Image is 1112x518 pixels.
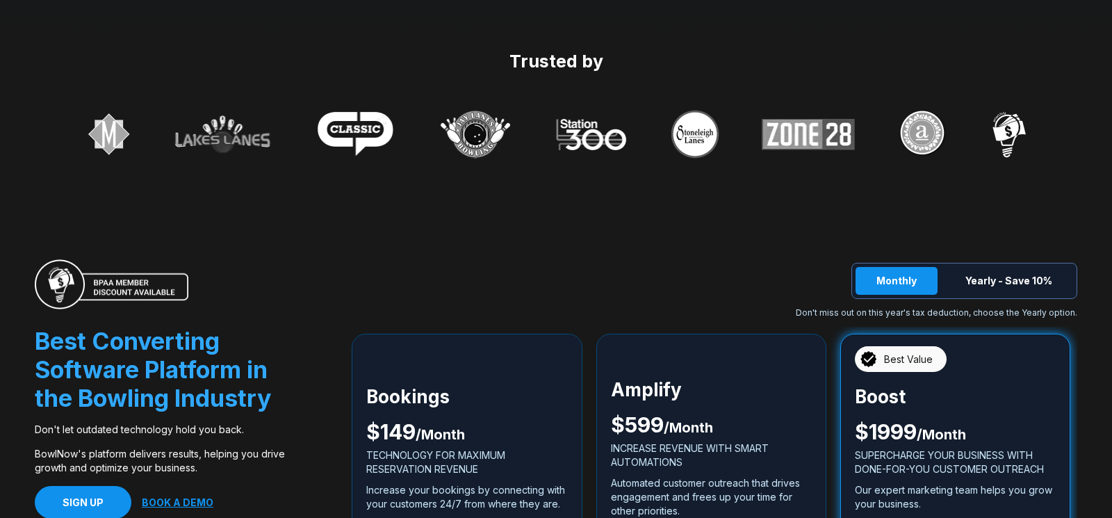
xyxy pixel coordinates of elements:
[509,54,603,68] span: Trusted by
[856,267,938,295] button: Monthly
[611,383,812,397] p: Amplify
[552,115,629,154] img: Station 300 logo
[855,390,1056,404] p: Boost
[855,483,1056,511] p: Our expert marketing team helps you grow your business.
[611,442,812,469] p: INCREASE REVENUE WITH SMART AUTOMATIONS
[990,110,1028,159] img: Smart Buy Logo
[796,306,1077,320] p: Don't miss out on this year's tax deduction, choose the Yearly option.
[35,447,285,475] p: BowlNow's platform delivers results, helping you drive growth and optimize your business.
[174,115,270,154] img: lakes lane logo
[366,425,567,442] p: $ 149
[664,419,713,436] span: / Month
[671,110,720,159] img: Stoneleigh Lane Logo
[855,425,1056,442] p: $ 1999
[945,267,1073,295] button: Yearly - Save 10%
[917,426,966,443] span: / Month
[35,259,188,309] img: BPAA MEMBER DISCOUNT AVAILABLE
[35,327,285,412] p: Best Converting Software Platform in the Bowling Industry
[762,119,856,150] img: Zone28 Logo
[855,448,1056,476] p: SUPERCHARGE YOUR BUSINESS WITH DONE-FOR-YOU CUSTOMER OUTREACH
[366,390,567,404] p: Bookings
[84,110,133,159] img: midway bowl logo
[366,448,567,476] p: TECHNOLOGY FOR MAXIMUM RESERVATION REVENUE
[884,353,933,366] span: Best Value
[611,476,812,518] p: Automated customer outreach that drives engagement and frees up your time for other priorities.
[35,423,285,437] p: Don't let outdated technology hold you back.
[416,426,465,443] span: / Month
[313,112,398,156] img: Classic logo
[611,418,812,435] p: $ 599
[897,110,948,159] img: Link Tree Logo
[142,496,213,508] a: BOOK A DEMO
[440,110,510,159] img: Jay Lanes Logo
[366,483,567,511] p: Increase your bookings by connecting with your customers 24/7 from where they are.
